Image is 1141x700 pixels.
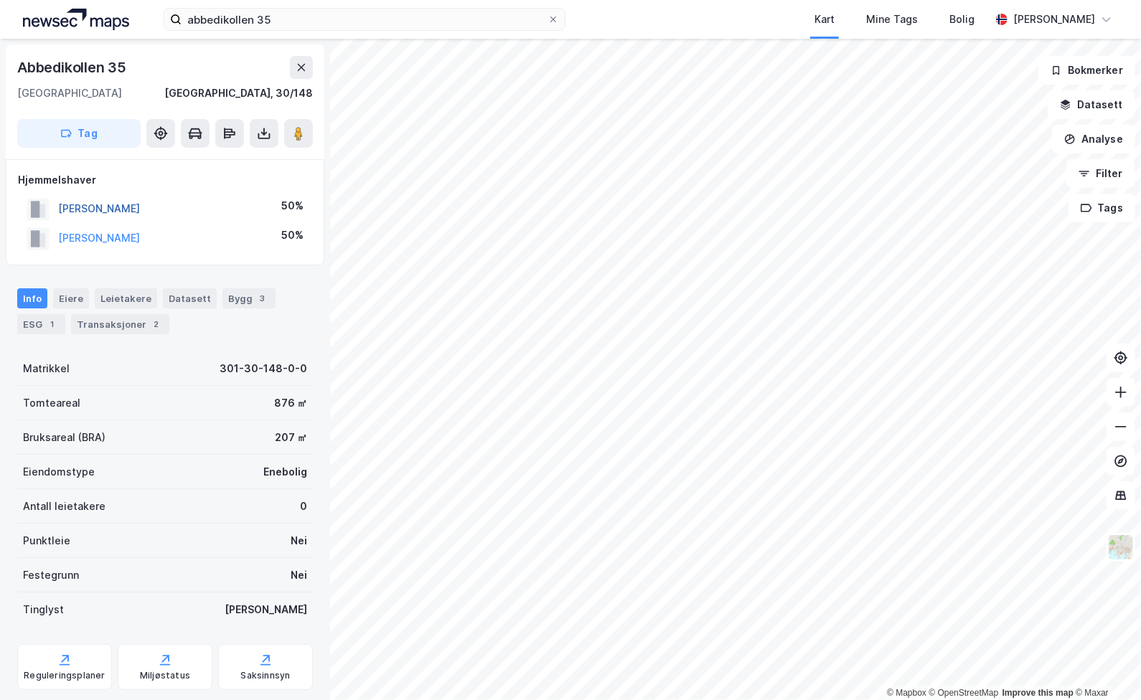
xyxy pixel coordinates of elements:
[182,9,548,30] input: Søk på adresse, matrikkel, gårdeiere, leietakere eller personer
[17,288,47,308] div: Info
[23,567,79,584] div: Festegrunn
[17,314,65,334] div: ESG
[281,197,304,214] div: 50%
[45,317,60,331] div: 1
[17,56,129,79] div: Abbedikollen 35
[23,498,105,515] div: Antall leietakere
[23,429,105,446] div: Bruksareal (BRA)
[140,670,190,681] div: Miljøstatus
[17,119,141,148] button: Tag
[263,463,307,481] div: Enebolig
[1107,534,1135,561] img: Z
[281,227,304,244] div: 50%
[1066,159,1135,188] button: Filter
[18,171,312,189] div: Hjemmelshaver
[1003,688,1074,698] a: Improve this map
[23,532,70,549] div: Punktleie
[95,288,157,308] div: Leietakere
[53,288,89,308] div: Eiere
[274,394,307,412] div: 876 ㎡
[887,688,926,698] a: Mapbox
[814,11,835,28] div: Kart
[1048,90,1135,119] button: Datasett
[71,314,169,334] div: Transaksjoner
[23,9,129,30] img: logo.a4113a55bc3d86da70a041830d287a7e.svg
[1069,631,1141,700] iframe: Chat Widget
[24,670,105,681] div: Reguleringsplaner
[23,394,80,412] div: Tomteareal
[149,317,164,331] div: 2
[866,11,918,28] div: Mine Tags
[255,291,270,306] div: 3
[23,601,64,618] div: Tinglyst
[163,288,217,308] div: Datasett
[1013,11,1095,28] div: [PERSON_NAME]
[291,532,307,549] div: Nei
[949,11,975,28] div: Bolig
[1038,56,1135,85] button: Bokmerker
[164,85,313,102] div: [GEOGRAPHIC_DATA], 30/148
[23,463,95,481] div: Eiendomstype
[1052,125,1135,153] button: Analyse
[929,688,999,698] a: OpenStreetMap
[1069,194,1135,222] button: Tags
[300,498,307,515] div: 0
[275,429,307,446] div: 207 ㎡
[291,567,307,584] div: Nei
[225,601,307,618] div: [PERSON_NAME]
[241,670,291,681] div: Saksinnsyn
[222,288,276,308] div: Bygg
[17,85,122,102] div: [GEOGRAPHIC_DATA]
[23,360,70,377] div: Matrikkel
[220,360,307,377] div: 301-30-148-0-0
